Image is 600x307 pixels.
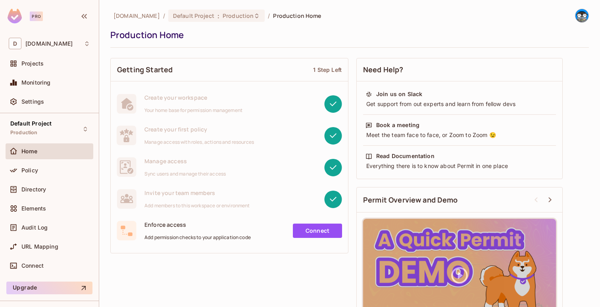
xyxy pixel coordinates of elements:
span: Add members to this workspace or environment [144,203,250,209]
span: Need Help? [363,65,404,75]
span: Manage access with roles, actions and resources [144,139,254,145]
span: Create your first policy [144,126,254,133]
span: Monitoring [21,79,51,86]
button: Upgrade [6,282,92,294]
span: D [9,38,21,49]
span: : [217,13,220,19]
span: Invite your team members [144,189,250,197]
span: Permit Overview and Demo [363,195,458,205]
div: Join us on Slack [376,90,422,98]
div: Production Home [110,29,585,41]
span: the active workspace [113,12,160,19]
li: / [163,12,165,19]
a: Connect [293,224,342,238]
span: URL Mapping [21,243,58,250]
span: Home [21,148,38,154]
div: Pro [30,12,43,21]
span: Default Project [173,12,214,19]
span: Default Project [10,120,52,127]
span: Workspace: deuna.com [25,41,73,47]
span: Production Home [273,12,321,19]
span: Settings [21,98,44,105]
span: Sync users and manage their access [144,171,226,177]
div: Book a meeting [376,121,419,129]
div: 1 Step Left [313,66,342,73]
span: Production [223,12,254,19]
span: Projects [21,60,44,67]
span: Manage access [144,157,226,165]
span: Directory [21,186,46,193]
span: Add permission checks to your application code [144,234,251,241]
span: Production [10,129,38,136]
div: Everything there is to know about Permit in one place [365,162,554,170]
li: / [268,12,270,19]
div: Read Documentation [376,152,435,160]
span: Getting Started [117,65,173,75]
span: Your home base for permission management [144,107,242,114]
span: Connect [21,263,44,269]
span: Enforce access [144,221,251,228]
div: Meet the team face to face, or Zoom to Zoom 😉 [365,131,554,139]
span: Create your workspace [144,94,242,101]
img: Diego Lora [575,9,588,22]
span: Elements [21,205,46,212]
div: Get support from out experts and learn from fellow devs [365,100,554,108]
span: Audit Log [21,224,48,231]
span: Policy [21,167,38,174]
img: SReyMgAAAABJRU5ErkJggg== [8,9,22,23]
